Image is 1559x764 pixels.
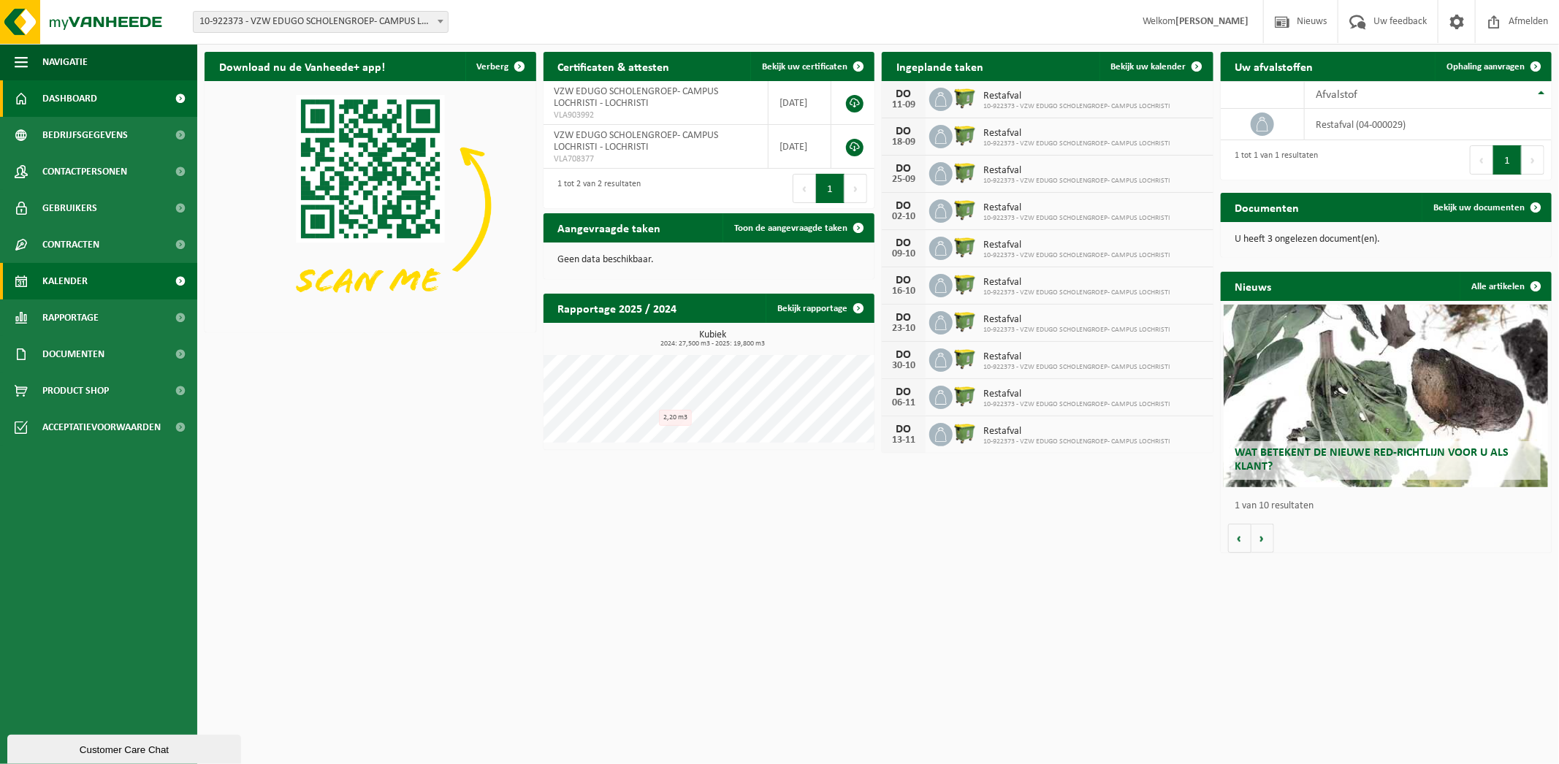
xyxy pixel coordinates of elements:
[194,12,448,32] span: 10-922373 - VZW EDUGO SCHOLENGROEP- CAMPUS LOCHRISTI - LOCHRISTI
[983,351,1170,363] span: Restafval
[554,153,758,165] span: VLA708377
[953,383,977,408] img: WB-1100-HPE-GN-51
[554,110,758,121] span: VLA903992
[42,80,97,117] span: Dashboard
[554,86,719,109] span: VZW EDUGO SCHOLENGROEP- CAMPUS LOCHRISTI - LOCHRISTI
[42,336,104,373] span: Documenten
[1221,52,1328,80] h2: Uw afvalstoffen
[42,44,88,80] span: Navigatie
[544,294,692,322] h2: Rapportage 2025 / 2024
[465,52,535,81] button: Verberg
[1316,89,1357,101] span: Afvalstof
[983,140,1170,148] span: 10-922373 - VZW EDUGO SCHOLENGROEP- CAMPUS LOCHRISTI
[983,240,1170,251] span: Restafval
[750,52,873,81] a: Bekijk uw certificaten
[1221,193,1314,221] h2: Documenten
[889,286,918,297] div: 16-10
[1460,272,1550,301] a: Alle artikelen
[1228,144,1319,176] div: 1 tot 1 van 1 resultaten
[205,81,536,329] img: Download de VHEPlus App
[983,128,1170,140] span: Restafval
[1228,524,1251,553] button: Vorige
[889,175,918,185] div: 25-09
[889,212,918,222] div: 02-10
[1235,501,1545,511] p: 1 van 10 resultaten
[551,172,641,205] div: 1 tot 2 van 2 resultaten
[889,163,918,175] div: DO
[953,160,977,185] img: WB-1100-HPE-GN-51
[544,213,676,242] h2: Aangevraagde taken
[723,213,873,242] a: Toon de aangevraagde taken
[953,123,977,148] img: WB-1100-HPE-GN-51
[816,174,845,203] button: 1
[1522,145,1544,175] button: Next
[42,190,97,226] span: Gebruikers
[42,226,99,263] span: Contracten
[42,409,161,446] span: Acceptatievoorwaarden
[983,251,1170,260] span: 10-922373 - VZW EDUGO SCHOLENGROEP- CAMPUS LOCHRISTI
[1224,305,1548,487] a: Wat betekent de nieuwe RED-richtlijn voor u als klant?
[793,174,816,203] button: Previous
[762,62,847,72] span: Bekijk uw certificaten
[1111,62,1186,72] span: Bekijk uw kalender
[769,81,831,125] td: [DATE]
[889,275,918,286] div: DO
[983,177,1170,186] span: 10-922373 - VZW EDUGO SCHOLENGROEP- CAMPUS LOCHRISTI
[769,125,831,169] td: [DATE]
[558,255,861,265] p: Geen data beschikbaar.
[193,11,449,33] span: 10-922373 - VZW EDUGO SCHOLENGROEP- CAMPUS LOCHRISTI - LOCHRISTI
[1175,16,1249,27] strong: [PERSON_NAME]
[983,289,1170,297] span: 10-922373 - VZW EDUGO SCHOLENGROEP- CAMPUS LOCHRISTI
[983,214,1170,223] span: 10-922373 - VZW EDUGO SCHOLENGROEP- CAMPUS LOCHRISTI
[983,202,1170,214] span: Restafval
[205,52,400,80] h2: Download nu de Vanheede+ app!
[983,91,1170,102] span: Restafval
[983,326,1170,335] span: 10-922373 - VZW EDUGO SCHOLENGROEP- CAMPUS LOCHRISTI
[983,314,1170,326] span: Restafval
[953,234,977,259] img: WB-1100-HPE-GN-51
[953,272,977,297] img: WB-1100-HPE-GN-51
[7,732,244,764] iframe: chat widget
[42,373,109,409] span: Product Shop
[1422,193,1550,222] a: Bekijk uw documenten
[42,263,88,299] span: Kalender
[953,85,977,110] img: WB-1100-HPE-GN-51
[953,346,977,371] img: WB-1100-HPE-GN-51
[766,294,873,323] a: Bekijk rapportage
[42,299,99,336] span: Rapportage
[983,389,1170,400] span: Restafval
[889,126,918,137] div: DO
[551,340,875,348] span: 2024: 27,500 m3 - 2025: 19,800 m3
[882,52,998,80] h2: Ingeplande taken
[1446,62,1525,72] span: Ophaling aanvragen
[953,197,977,222] img: WB-1100-HPE-GN-51
[42,117,128,153] span: Bedrijfsgegevens
[889,312,918,324] div: DO
[953,309,977,334] img: WB-1100-HPE-GN-51
[983,165,1170,177] span: Restafval
[544,52,685,80] h2: Certificaten & attesten
[889,237,918,249] div: DO
[889,88,918,100] div: DO
[889,324,918,334] div: 23-10
[845,174,867,203] button: Next
[983,102,1170,111] span: 10-922373 - VZW EDUGO SCHOLENGROEP- CAMPUS LOCHRISTI
[1305,109,1552,140] td: restafval (04-000029)
[983,426,1170,438] span: Restafval
[953,421,977,446] img: WB-1100-HPE-GN-51
[1470,145,1493,175] button: Previous
[1251,524,1274,553] button: Volgende
[889,100,918,110] div: 11-09
[983,400,1170,409] span: 10-922373 - VZW EDUGO SCHOLENGROEP- CAMPUS LOCHRISTI
[1493,145,1522,175] button: 1
[42,153,127,190] span: Contactpersonen
[889,200,918,212] div: DO
[889,249,918,259] div: 09-10
[1099,52,1212,81] a: Bekijk uw kalender
[889,398,918,408] div: 06-11
[551,330,875,348] h3: Kubiek
[1435,52,1550,81] a: Ophaling aanvragen
[983,438,1170,446] span: 10-922373 - VZW EDUGO SCHOLENGROEP- CAMPUS LOCHRISTI
[1235,447,1509,473] span: Wat betekent de nieuwe RED-richtlijn voor u als klant?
